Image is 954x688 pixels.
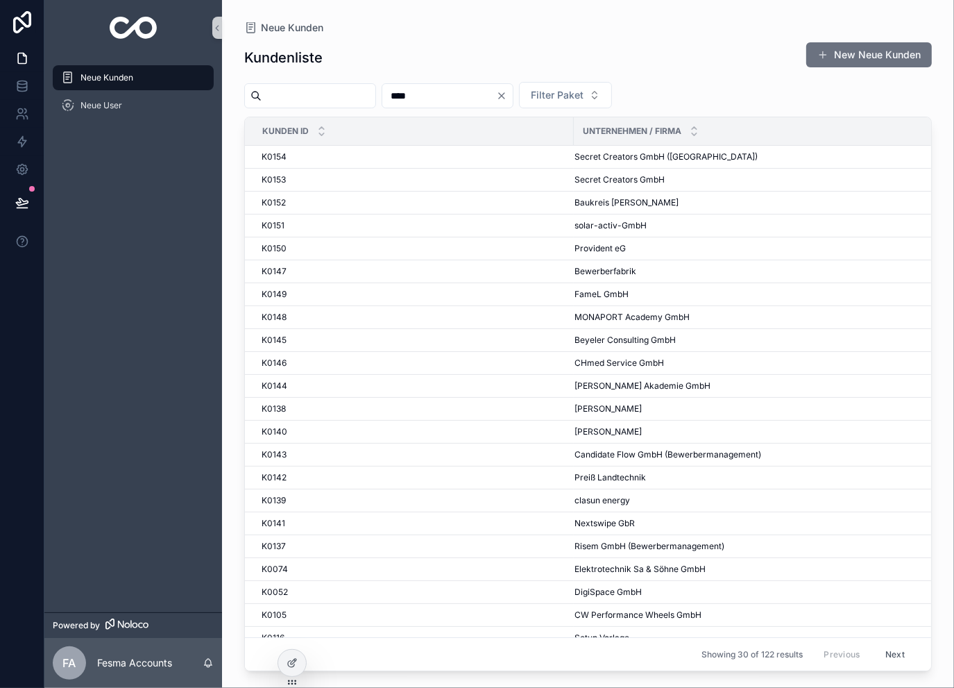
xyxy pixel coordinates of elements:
[262,449,565,460] a: K0143
[574,335,676,346] span: Beyeler Consulting GmbH
[262,587,288,598] span: K0052
[574,472,646,483] span: Preiß Landtechnik
[574,174,937,185] a: Secret Creators GmbH
[262,380,565,392] a: K0144
[53,620,100,631] span: Powered by
[262,495,565,506] a: K0139
[262,312,287,323] span: K0148
[44,56,222,136] div: scrollable content
[701,649,803,660] span: Showing 30 of 122 results
[574,380,937,392] a: [PERSON_NAME] Akademie GmbH
[574,243,937,254] a: Provident eG
[574,403,642,414] span: [PERSON_NAME]
[262,587,565,598] a: K0052
[262,220,565,231] a: K0151
[262,197,565,208] a: K0152
[262,289,565,300] a: K0149
[574,312,690,323] span: MONAPORT Academy GmbH
[519,82,612,108] button: Select Button
[574,587,642,598] span: DigiSpace GmbH
[574,632,937,644] a: Setup Vorlage
[574,197,937,208] a: Baukreis [PERSON_NAME]
[262,518,565,529] a: K0141
[262,518,285,529] span: K0141
[574,587,937,598] a: DigiSpace GmbH
[262,610,287,621] span: K0105
[262,243,287,254] span: K0150
[574,495,630,506] span: clasun energy
[574,151,758,162] span: Secret Creators GmbH ([GEOGRAPHIC_DATA])
[262,312,565,323] a: K0148
[63,655,76,671] span: FA
[574,174,665,185] span: Secret Creators GmbH
[262,564,288,575] span: K0074
[261,21,323,35] span: Neue Kunden
[262,174,286,185] span: K0153
[574,243,626,254] span: Provident eG
[44,612,222,638] a: Powered by
[80,72,133,83] span: Neue Kunden
[244,48,323,67] h1: Kundenliste
[262,380,287,392] span: K0144
[574,541,937,552] a: Risem GmbH (Bewerbermanagement)
[531,88,584,102] span: Filter Paket
[574,610,701,621] span: CW Performance Wheels GmbH
[262,426,565,437] a: K0140
[262,126,309,137] span: Kunden ID
[574,495,937,506] a: clasun energy
[262,335,287,346] span: K0145
[262,541,286,552] span: K0137
[574,266,937,277] a: Bewerberfabrik
[110,17,157,39] img: App logo
[574,380,710,392] span: [PERSON_NAME] Akademie GmbH
[574,564,937,575] a: Elektrotechnik Sa & Söhne GmbH
[574,220,937,231] a: solar-activ-GmbH
[574,610,937,621] a: CW Performance Wheels GmbH
[574,403,937,414] a: [PERSON_NAME]
[574,358,937,369] a: CHmed Service GmbH
[262,632,284,644] span: K0116
[574,358,664,369] span: CHmed Service GmbH
[574,472,937,483] a: Preiß Landtechnik
[574,289,629,300] span: FameL GmbH
[574,426,937,437] a: [PERSON_NAME]
[574,632,629,644] span: Setup Vorlage
[262,495,286,506] span: K0139
[574,541,724,552] span: Risem GmbH (Bewerbermanagement)
[574,266,636,277] span: Bewerberfabrik
[53,65,214,90] a: Neue Kunden
[574,289,937,300] a: FameL GmbH
[262,266,565,277] a: K0147
[262,335,565,346] a: K0145
[574,197,679,208] span: Baukreis [PERSON_NAME]
[574,220,647,231] span: solar-activ-GmbH
[262,426,287,437] span: K0140
[876,644,914,665] button: Next
[574,312,937,323] a: MONAPORT Academy GmbH
[262,610,565,621] a: K0105
[262,449,287,460] span: K0143
[262,197,286,208] span: K0152
[262,220,284,231] span: K0151
[574,518,937,529] a: Nextswipe GbR
[97,656,172,670] p: Fesma Accounts
[53,93,214,118] a: Neue User
[262,403,286,414] span: K0138
[244,21,323,35] a: Neue Kunden
[262,151,565,162] a: K0154
[80,100,122,111] span: Neue User
[262,151,287,162] span: K0154
[262,358,287,369] span: K0146
[262,541,565,552] a: K0137
[496,90,513,101] button: Clear
[262,472,565,483] a: K0142
[262,632,565,644] a: K0116
[574,449,937,460] a: Candidate Flow GmbH (Bewerbermanagement)
[583,126,681,137] span: Unternehmen / Firma
[262,472,287,483] span: K0142
[262,289,287,300] span: K0149
[574,151,937,162] a: Secret Creators GmbH ([GEOGRAPHIC_DATA])
[806,42,932,67] button: New Neue Kunden
[574,426,642,437] span: [PERSON_NAME]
